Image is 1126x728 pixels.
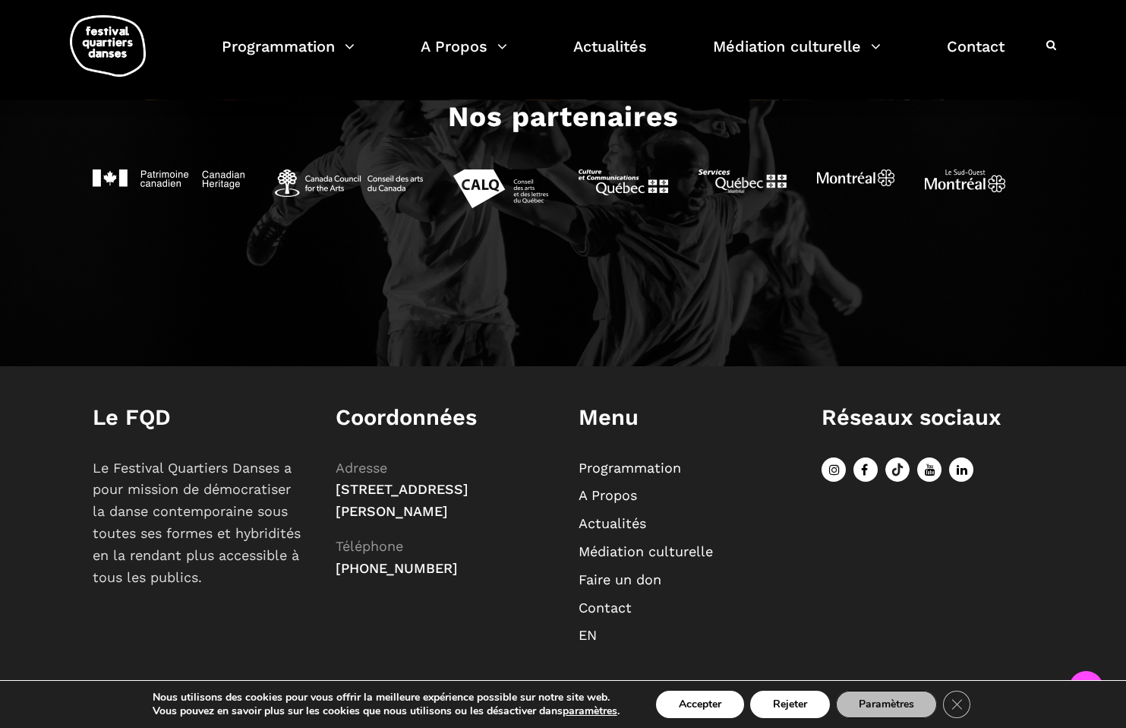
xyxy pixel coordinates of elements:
p: Le Festival Quartiers Danses a pour mission de démocratiser la danse contemporaine sous toutes se... [93,457,305,589]
span: [PHONE_NUMBER] [336,560,458,576]
span: [STREET_ADDRESS][PERSON_NAME] [336,481,468,519]
button: Close GDPR Cookie Banner [943,691,970,718]
p: Nous utilisons des cookies pour vous offrir la meilleure expérience possible sur notre site web. [153,691,620,704]
a: EN [579,627,597,643]
img: CALQ [453,169,548,208]
a: Médiation culturelle [713,33,881,78]
a: Faire un don [579,571,661,587]
button: Rejeter [750,691,830,718]
h1: Réseaux sociaux [822,404,1034,431]
h1: Le FQD [93,404,305,431]
h3: Nos partenaires [448,100,679,138]
button: paramètres [563,704,617,718]
span: Téléphone [336,538,403,554]
span: Adresse [336,460,387,476]
a: Médiation culturelle [579,543,713,559]
p: Vous pouvez en savoir plus sur les cookies que nous utilisons ou les désactiver dans . [153,704,620,718]
img: Ville de Montréal [817,169,894,186]
h1: Coordonnées [336,404,548,431]
img: Services Québec [699,169,787,193]
img: Patrimoine Canadien [93,169,244,189]
a: Contact [947,33,1005,78]
a: Contact [579,600,632,616]
img: logo-fqd-med [70,15,146,77]
a: A Propos [421,33,507,78]
a: Programmation [579,460,681,476]
a: Actualités [579,515,646,531]
button: Paramètres [836,691,937,718]
a: A Propos [579,487,637,503]
button: Accepter [656,691,744,718]
a: Programmation [222,33,355,78]
img: MCCQ [579,169,668,195]
a: Actualités [573,33,647,78]
h1: Menu [579,404,791,431]
img: Conseil des arts Canada [275,169,423,197]
img: Sud Ouest Montréal [925,169,1005,192]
